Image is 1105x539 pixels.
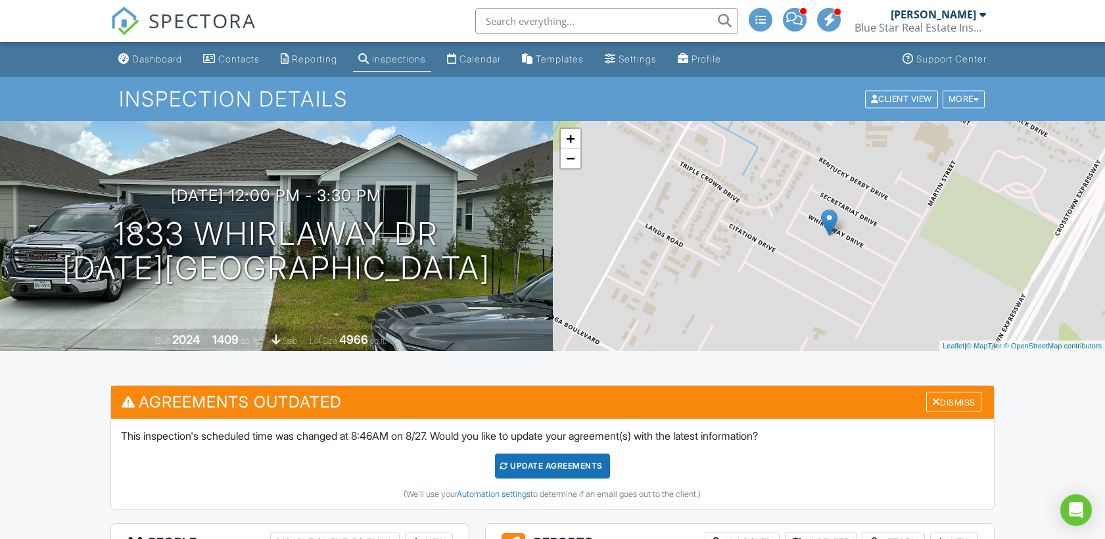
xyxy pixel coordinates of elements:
[310,336,337,346] span: Lot Size
[110,7,139,35] img: The Best Home Inspection Software - Spectora
[149,7,256,34] span: SPECTORA
[943,342,964,350] a: Leaflet
[495,454,610,479] div: Update Agreements
[966,342,1002,350] a: © MapTiler
[619,53,657,64] div: Settings
[212,333,239,346] div: 1409
[1060,494,1092,526] div: Open Intercom Messenger
[198,47,265,72] a: Contacts
[110,18,256,45] a: SPECTORA
[275,47,342,72] a: Reporting
[62,217,490,287] h1: 1833 Whirlaway Dr [DATE][GEOGRAPHIC_DATA]
[536,53,584,64] div: Templates
[1004,342,1102,350] a: © OpenStreetMap contributors
[372,53,426,64] div: Inspections
[926,392,981,412] div: Dismiss
[111,386,994,418] h3: Agreements Outdated
[943,90,985,108] div: More
[891,8,976,21] div: [PERSON_NAME]
[156,336,170,346] span: Built
[113,47,187,72] a: Dashboard
[600,47,662,72] a: Settings
[119,87,986,110] h1: Inspection Details
[855,21,986,34] div: Blue Star Real Estate Inspection Services
[692,53,721,64] div: Profile
[459,53,501,64] div: Calendar
[897,47,992,72] a: Support Center
[442,47,506,72] a: Calendar
[561,149,580,168] a: Zoom out
[864,93,941,103] a: Client View
[353,47,431,72] a: Inspections
[111,419,994,509] div: This inspection's scheduled time was changed at 8:46AM on 8/27. Would you like to update your agr...
[292,53,337,64] div: Reporting
[370,336,387,346] span: sq.ft.
[916,53,987,64] div: Support Center
[475,8,738,34] input: Search everything...
[218,53,260,64] div: Contacts
[121,489,984,500] div: (We'll use your to determine if an email goes out to the client.)
[172,333,200,346] div: 2024
[283,336,297,346] span: slab
[171,187,381,204] h3: [DATE] 12:00 pm - 3:30 pm
[339,333,368,346] div: 4966
[517,47,589,72] a: Templates
[241,336,259,346] span: sq. ft.
[939,340,1105,352] div: |
[672,47,726,72] a: Profile
[457,489,530,499] a: Automation settings
[132,53,182,64] div: Dashboard
[865,90,938,108] div: Client View
[561,129,580,149] a: Zoom in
